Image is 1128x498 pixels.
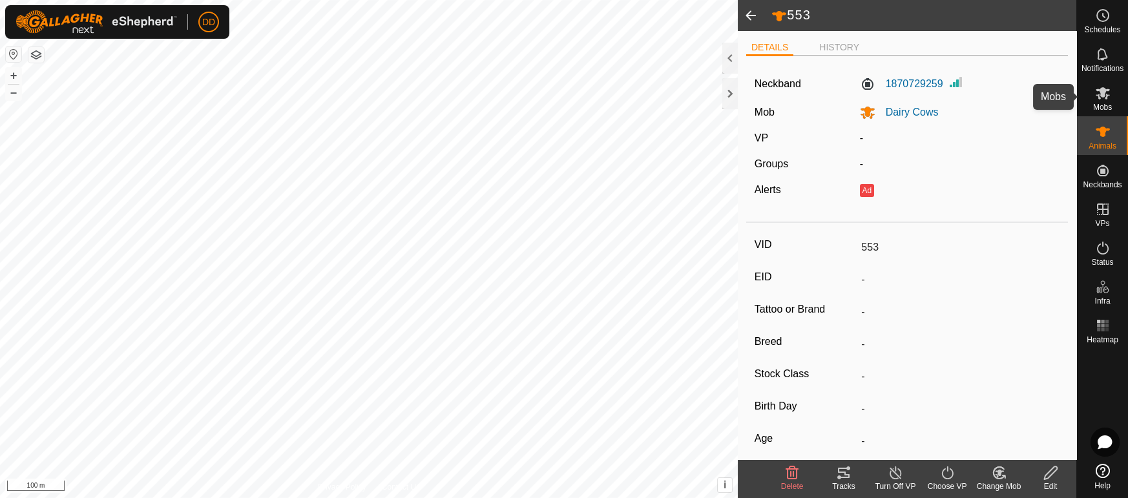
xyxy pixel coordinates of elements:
span: Mobs [1093,103,1112,111]
app-display-virtual-paddock-transition: - [860,132,863,143]
span: DD [202,16,215,29]
label: Groups [755,158,788,169]
label: EID [755,269,857,285]
button: – [6,85,21,100]
button: Reset Map [6,47,21,62]
span: Schedules [1084,26,1120,34]
div: Edit [1025,481,1076,492]
span: Neckbands [1083,181,1122,189]
span: Delete [781,482,804,491]
img: Gallagher Logo [16,10,177,34]
label: VP [755,132,768,143]
span: Dairy Cows [875,107,939,118]
label: Stock Class [755,366,857,382]
span: Infra [1094,297,1110,305]
label: Neckband [755,76,801,92]
a: Contact Us [382,481,420,493]
img: Signal strength [948,74,964,90]
div: Choose VP [921,481,973,492]
label: Birth Day [755,398,857,415]
button: i [718,478,732,492]
label: Breed [755,333,857,350]
span: Help [1094,482,1111,490]
a: Privacy Policy [318,481,366,493]
li: HISTORY [814,41,864,54]
label: Age [755,430,857,447]
a: Help [1077,459,1128,495]
span: Notifications [1081,65,1123,72]
label: 1870729259 [860,76,943,92]
button: Map Layers [28,47,44,63]
div: Turn Off VP [870,481,921,492]
span: Status [1091,258,1113,266]
span: Animals [1089,142,1116,150]
label: Tattoo or Brand [755,301,857,318]
button: + [6,68,21,83]
li: DETAILS [746,41,793,56]
span: Heatmap [1087,336,1118,344]
span: i [724,479,726,490]
label: Alerts [755,184,781,195]
label: Mob [755,107,775,118]
span: VPs [1095,220,1109,227]
h2: 553 [771,7,1076,24]
div: - [855,156,1065,172]
div: Tracks [818,481,870,492]
div: Change Mob [973,481,1025,492]
button: Ad [860,184,874,197]
label: VID [755,236,857,253]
